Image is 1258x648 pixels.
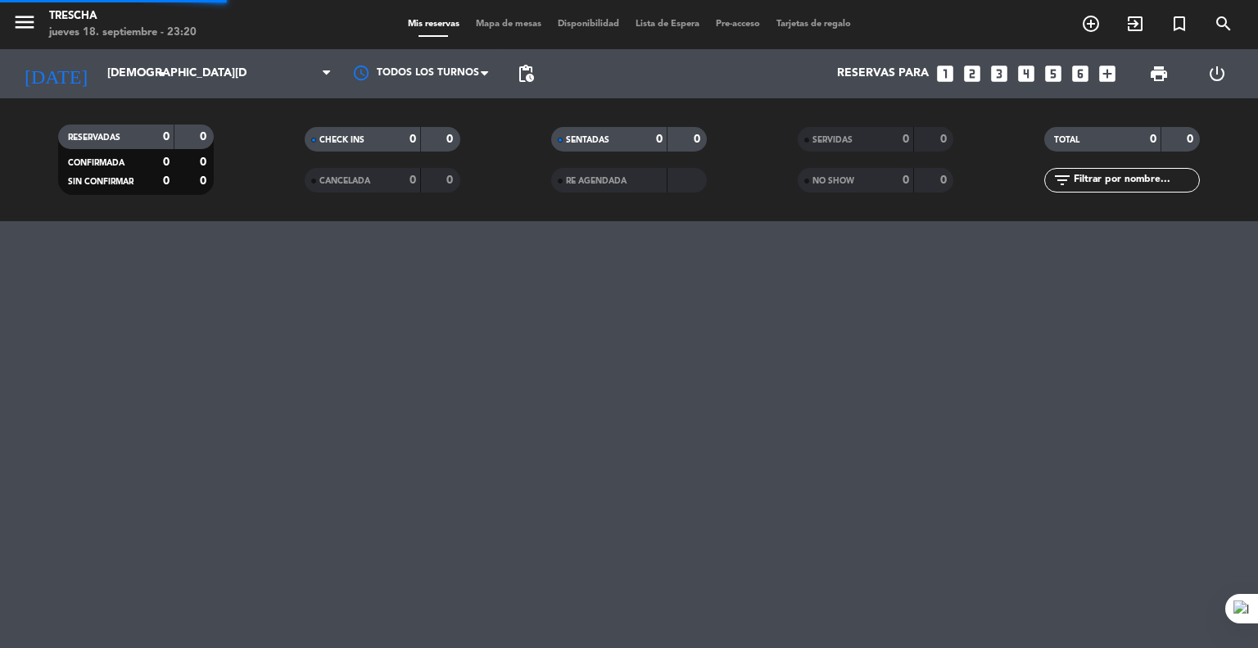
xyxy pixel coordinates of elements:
i: power_settings_new [1207,64,1227,84]
span: CONFIRMADA [68,159,124,167]
strong: 0 [903,134,909,145]
i: turned_in_not [1170,14,1189,34]
i: exit_to_app [1125,14,1145,34]
i: menu [12,10,37,34]
span: Lista de Espera [627,20,708,29]
span: Mis reservas [400,20,468,29]
strong: 0 [200,156,210,168]
span: print [1149,64,1169,84]
i: looks_5 [1043,63,1064,84]
strong: 0 [446,134,456,145]
strong: 0 [694,134,704,145]
strong: 0 [446,174,456,186]
strong: 0 [1187,134,1197,145]
strong: 0 [656,134,663,145]
i: looks_4 [1016,63,1037,84]
i: looks_3 [989,63,1010,84]
strong: 0 [200,175,210,187]
strong: 0 [903,174,909,186]
strong: 0 [1150,134,1156,145]
span: CHECK INS [319,136,364,144]
i: search [1214,14,1233,34]
strong: 0 [163,175,170,187]
button: menu [12,10,37,40]
strong: 0 [940,174,950,186]
span: Pre-acceso [708,20,768,29]
span: pending_actions [516,64,536,84]
i: [DATE] [12,56,99,92]
strong: 0 [200,131,210,143]
strong: 0 [940,134,950,145]
span: SENTADAS [566,136,609,144]
i: looks_one [934,63,956,84]
strong: 0 [163,131,170,143]
i: add_box [1097,63,1118,84]
input: Filtrar por nombre... [1072,171,1199,189]
div: jueves 18. septiembre - 23:20 [49,25,197,41]
span: Reservas para [837,67,929,80]
strong: 0 [410,174,416,186]
div: Trescha [49,8,197,25]
i: looks_two [962,63,983,84]
i: arrow_drop_down [152,64,172,84]
span: Tarjetas de regalo [768,20,859,29]
span: Mapa de mesas [468,20,550,29]
i: looks_6 [1070,63,1091,84]
span: SIN CONFIRMAR [68,178,133,186]
div: LOG OUT [1188,49,1246,98]
span: SERVIDAS [812,136,853,144]
span: RE AGENDADA [566,177,627,185]
i: filter_list [1052,170,1072,190]
span: TOTAL [1054,136,1079,144]
span: CANCELADA [319,177,370,185]
i: add_circle_outline [1081,14,1101,34]
span: NO SHOW [812,177,854,185]
strong: 0 [410,134,416,145]
strong: 0 [163,156,170,168]
span: RESERVADAS [68,134,120,142]
span: Disponibilidad [550,20,627,29]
